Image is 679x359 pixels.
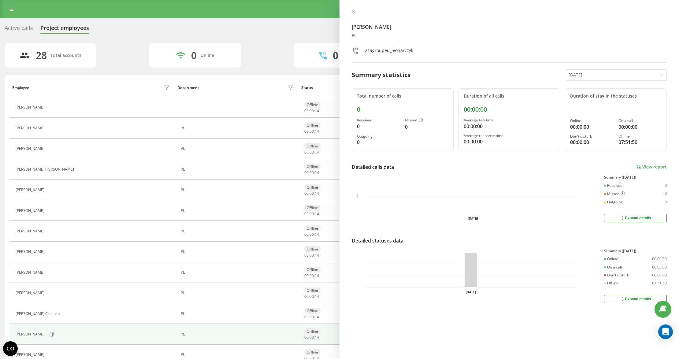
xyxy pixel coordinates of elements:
[618,139,662,146] div: 07:51:50
[304,314,309,320] span: 00
[304,129,309,134] span: 00
[181,209,295,213] div: PL
[304,184,321,190] div: Offline
[304,109,319,113] div: : :
[464,94,555,99] div: Duration of all calls
[310,108,314,113] span: 00
[604,257,618,261] div: Online
[352,23,667,31] h4: [PERSON_NAME]
[604,191,625,196] div: Missed
[315,170,319,175] span: 14
[181,126,295,130] div: PL
[604,273,629,277] div: Don't disturb
[636,165,667,170] a: View report
[16,209,46,213] div: [PERSON_NAME]
[310,294,314,299] span: 00
[464,118,555,122] div: Average talk time
[16,353,46,357] div: [PERSON_NAME]
[36,50,47,61] div: 28
[315,335,319,340] span: 14
[304,212,319,216] div: : :
[357,194,358,198] text: 0
[570,119,613,123] div: Online
[304,122,321,128] div: Offline
[604,295,667,303] button: Expand details
[16,312,61,316] div: [PERSON_NAME] Czesuch
[304,273,309,278] span: 00
[304,315,319,319] div: : :
[357,106,448,113] div: 0
[315,273,319,278] span: 14
[16,167,76,172] div: [PERSON_NAME] [PERSON_NAME]
[16,250,46,254] div: [PERSON_NAME]
[365,47,413,56] div: azagroupeu_leonarczyk
[181,332,295,336] div: PL
[310,150,314,155] span: 00
[181,146,295,151] div: PL
[357,139,400,146] div: 0
[304,225,321,231] div: Offline
[304,274,319,278] div: : :
[665,200,667,204] div: 0
[16,229,46,233] div: [PERSON_NAME]
[618,119,662,123] div: On a call
[352,70,410,80] div: Summary statistics
[468,217,478,220] text: [DATE]
[181,291,295,295] div: PL
[618,123,662,131] div: 00:00:00
[665,183,667,188] div: 0
[464,123,555,130] div: 00:00:00
[405,118,448,123] div: Missed
[304,328,321,334] div: Offline
[304,335,309,340] span: 00
[570,139,613,146] div: 00:00:00
[604,214,667,222] button: Expand details
[304,129,319,134] div: : :
[304,108,309,113] span: 00
[315,191,319,196] span: 14
[652,265,667,269] div: 00:00:00
[304,150,309,155] span: 00
[310,273,314,278] span: 00
[304,294,309,299] span: 00
[466,291,476,294] text: [DATE]
[304,287,321,293] div: Offline
[3,341,18,356] button: Open CMP widget
[181,353,295,357] div: PL
[315,129,319,134] span: 14
[315,108,319,113] span: 14
[604,249,667,253] div: Summary ([DATE])
[304,253,309,258] span: 00
[315,253,319,258] span: 14
[304,232,309,237] span: 00
[604,200,623,204] div: Outgoing
[352,33,667,38] div: PL
[16,126,46,130] div: [PERSON_NAME]
[315,150,319,155] span: 14
[16,291,46,295] div: [PERSON_NAME]
[304,253,319,257] div: : :
[310,335,314,340] span: 00
[310,314,314,320] span: 00
[652,273,667,277] div: 00:00:00
[12,86,29,90] div: Employee
[315,211,319,217] span: 14
[570,94,662,99] div: Duration of stay in the statuses
[200,53,214,58] div: Online
[304,294,319,299] div: : :
[304,191,319,196] div: : :
[304,308,321,314] div: Offline
[310,129,314,134] span: 00
[604,281,618,285] div: Offline
[181,312,295,316] div: PL
[304,143,321,149] div: Offline
[570,123,613,131] div: 00:00:00
[310,211,314,217] span: 00
[181,250,295,254] div: PL
[181,188,295,192] div: PL
[665,191,667,196] div: 0
[304,170,309,175] span: 00
[304,191,309,196] span: 00
[357,94,448,99] div: Total number of calls
[304,102,321,108] div: Offline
